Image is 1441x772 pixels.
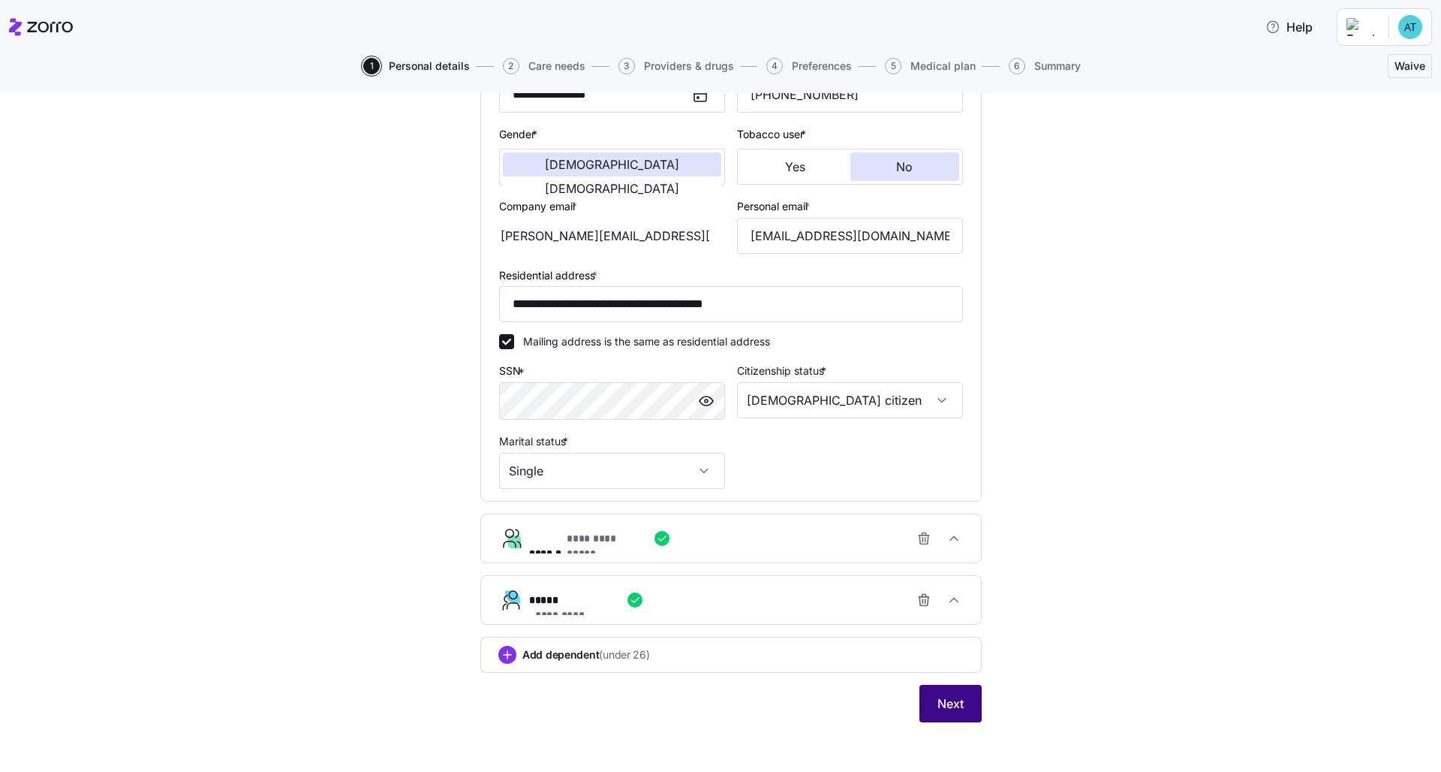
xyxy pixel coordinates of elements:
[389,61,470,71] span: Personal details
[503,58,519,74] span: 2
[522,647,650,662] span: Add dependent
[737,363,829,379] label: Citizenship status
[737,218,963,254] input: Email
[785,161,805,173] span: Yes
[885,58,976,74] button: 5Medical plan
[644,61,734,71] span: Providers & drugs
[766,58,783,74] span: 4
[937,695,964,713] span: Next
[499,126,540,143] label: Gender
[499,267,600,284] label: Residential address
[1346,18,1376,36] img: Employer logo
[363,58,470,74] button: 1Personal details
[737,126,809,143] label: Tobacco user
[599,647,649,662] span: (under 26)
[528,61,585,71] span: Care needs
[1398,15,1422,39] img: 119da9b09e10e96eb69a6652d8b44c65
[1265,18,1313,36] span: Help
[503,58,585,74] button: 2Care needs
[499,433,571,450] label: Marital status
[618,58,635,74] span: 3
[737,198,813,215] label: Personal email
[618,58,734,74] button: 3Providers & drugs
[1009,58,1025,74] span: 6
[910,61,976,71] span: Medical plan
[499,363,528,379] label: SSN
[363,58,380,74] span: 1
[737,77,963,113] input: Phone
[919,685,982,722] button: Next
[1034,61,1081,71] span: Summary
[498,646,516,664] svg: add icon
[360,58,470,74] a: 1Personal details
[499,198,580,215] label: Company email
[1394,59,1425,74] span: Waive
[885,58,901,74] span: 5
[1388,54,1432,78] button: Waive
[1253,12,1325,42] button: Help
[545,158,679,170] span: [DEMOGRAPHIC_DATA]
[766,58,852,74] button: 4Preferences
[792,61,852,71] span: Preferences
[545,182,679,195] span: [DEMOGRAPHIC_DATA]
[499,453,725,489] input: Select marital status
[737,382,963,418] input: Select citizenship status
[514,334,770,349] label: Mailing address is the same as residential address
[1009,58,1081,74] button: 6Summary
[896,161,913,173] span: No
